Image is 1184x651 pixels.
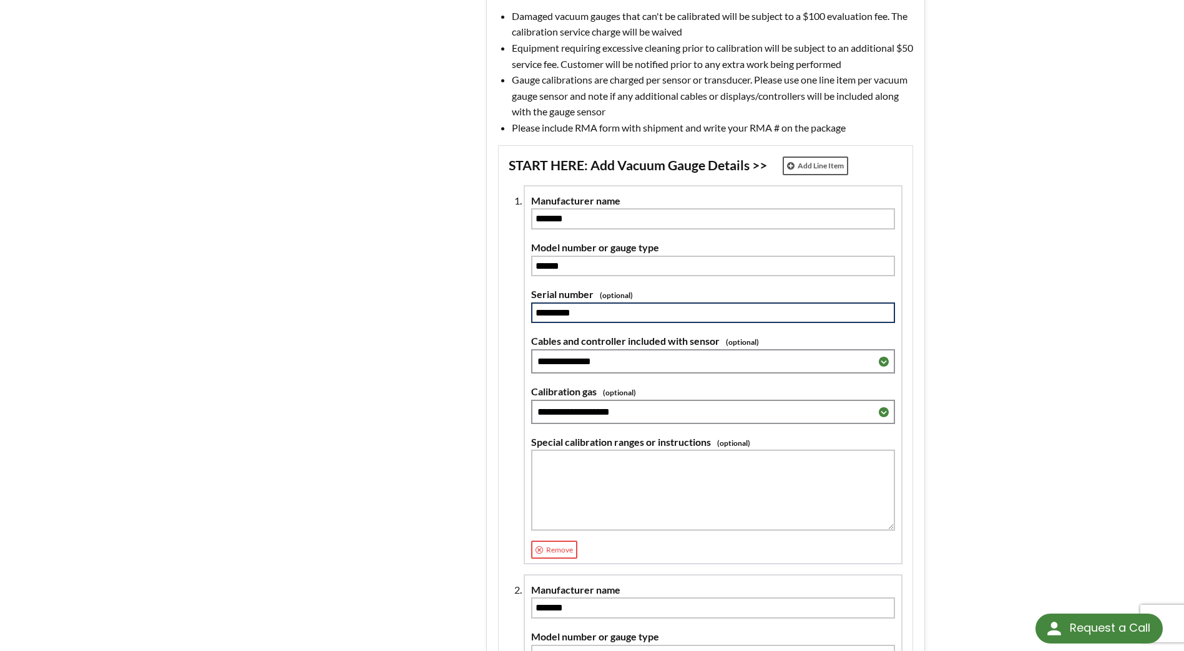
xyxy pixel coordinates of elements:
[531,193,895,209] label: Manufacturer name
[531,333,895,349] label: Cables and controller included with sensor
[531,434,895,450] label: Special calibration ranges or instructions
[1044,619,1064,639] img: round button
[1035,614,1163,644] div: Request a Call
[531,541,577,559] a: Remove
[512,8,914,40] li: Damaged vacuum gauges that can't be calibrated will be subject to a $100 evaluation fee. The cali...
[531,286,895,302] label: Serial number
[783,157,848,175] a: Add Line Item
[531,383,895,400] label: Calibration gas
[531,239,895,256] label: Model number or gauge type
[512,120,914,136] li: Please include RMA form with shipment and write your RMA # on the package
[509,157,767,175] span: START HERE: Add Vacuum Gauge Details >>
[512,72,914,120] li: Gauge calibrations are charged per sensor or transducer. Please use one line item per vacuum gaug...
[531,582,895,598] label: Manufacturer name
[512,40,914,72] li: Equipment requiring excessive cleaning prior to calibration will be subject to an additional $50 ...
[531,629,895,645] label: Model number or gauge type
[1070,614,1150,642] div: Request a Call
